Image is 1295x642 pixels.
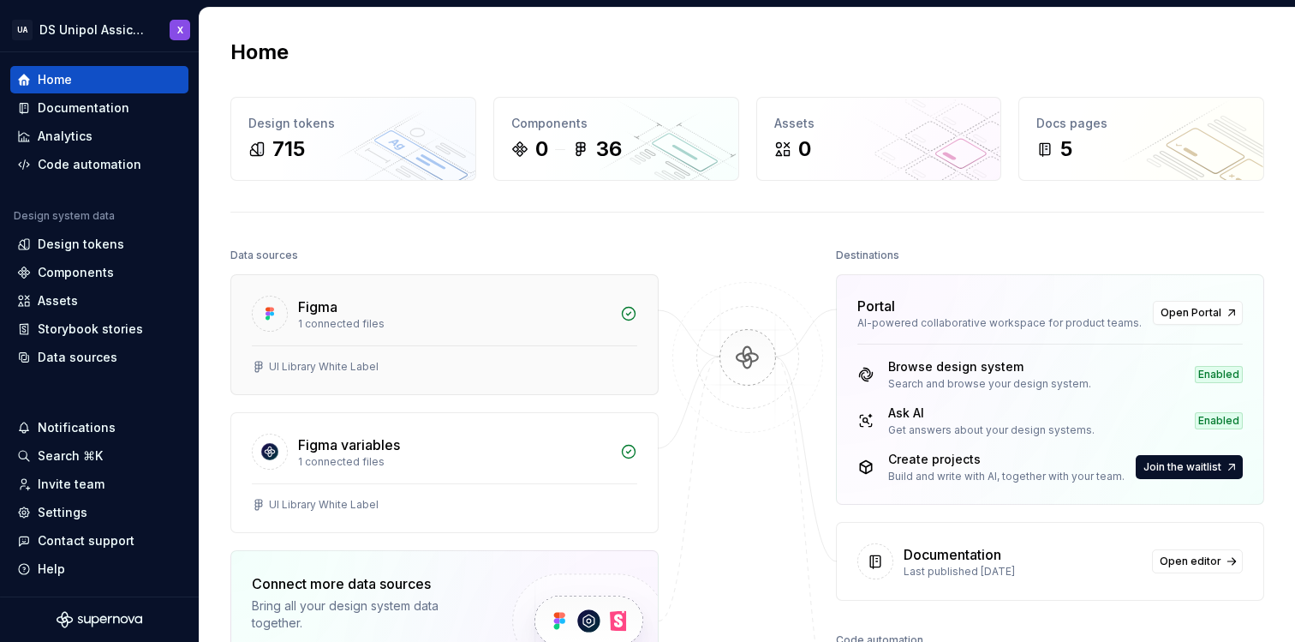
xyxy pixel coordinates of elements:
div: Assets [38,292,78,309]
div: Settings [38,504,87,521]
div: Search and browse your design system. [888,377,1091,391]
a: Documentation [10,94,188,122]
a: Figma variables1 connected filesUI Library White Label [230,412,659,533]
div: Design system data [14,209,115,223]
span: Open Portal [1161,306,1221,320]
button: Join the waitlist [1136,455,1243,479]
div: Docs pages [1036,115,1246,132]
div: Data sources [38,349,117,366]
a: Figma1 connected filesUI Library White Label [230,274,659,395]
a: Assets [10,287,188,315]
div: Home [38,71,72,88]
div: Components [511,115,721,132]
a: Design tokens715 [230,97,476,181]
a: Settings [10,499,188,526]
div: 1 connected files [298,455,610,469]
div: Portal [857,296,895,316]
span: Open editor [1160,555,1221,568]
div: UI Library White Label [269,360,379,374]
a: Storybook stories [10,315,188,343]
div: Enabled [1195,412,1243,429]
div: Destinations [836,243,899,267]
a: Analytics [10,123,188,150]
div: Help [38,561,65,578]
div: Contact support [38,532,134,549]
div: Code automation [38,156,141,173]
svg: Supernova Logo [57,611,142,628]
div: Design tokens [248,115,458,132]
div: UI Library White Label [269,498,379,512]
a: Design tokens [10,231,188,258]
a: Docs pages5 [1018,97,1264,181]
button: Notifications [10,414,188,441]
div: 1 connected files [298,317,610,331]
a: Open editor [1152,549,1243,573]
button: Help [10,555,188,583]
div: Bring all your design system data together. [252,597,483,632]
div: 5 [1060,135,1072,163]
a: Components [10,259,188,286]
a: Home [10,66,188,93]
a: Open Portal [1153,301,1243,325]
span: Join the waitlist [1143,460,1221,474]
div: Data sources [230,243,298,267]
div: Ask AI [888,405,1095,422]
div: Build and write with AI, together with your team. [888,470,1125,483]
div: Connect more data sources [252,573,483,594]
div: X [177,23,183,37]
div: Documentation [38,99,129,117]
a: Components036 [493,97,739,181]
div: 0 [798,135,811,163]
a: Code automation [10,151,188,178]
div: 0 [535,135,548,163]
button: Contact support [10,527,188,555]
div: Search ⌘K [38,447,103,465]
div: Design tokens [38,236,124,253]
a: Data sources [10,344,188,371]
div: Storybook stories [38,321,143,338]
div: Notifications [38,419,116,436]
div: Get answers about your design systems. [888,423,1095,437]
div: Invite team [38,476,104,493]
div: Analytics [38,128,92,145]
a: Assets0 [756,97,1002,181]
div: 36 [596,135,622,163]
div: Browse design system [888,358,1091,375]
div: Components [38,264,114,281]
a: Invite team [10,471,188,498]
div: Enabled [1195,366,1243,383]
div: Figma variables [298,435,400,455]
div: Documentation [904,544,1001,565]
div: AI-powered collaborative workspace for product teams. [857,316,1143,330]
div: Last published [DATE] [904,565,1142,579]
div: DS Unipol Assicurazioni [39,21,149,39]
button: Search ⌘K [10,442,188,470]
h2: Home [230,39,289,66]
div: 715 [272,135,305,163]
div: Assets [774,115,984,132]
div: UA [12,20,33,40]
div: Create projects [888,451,1125,468]
button: UADS Unipol AssicurazioniX [3,11,195,48]
div: Figma [298,297,337,317]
